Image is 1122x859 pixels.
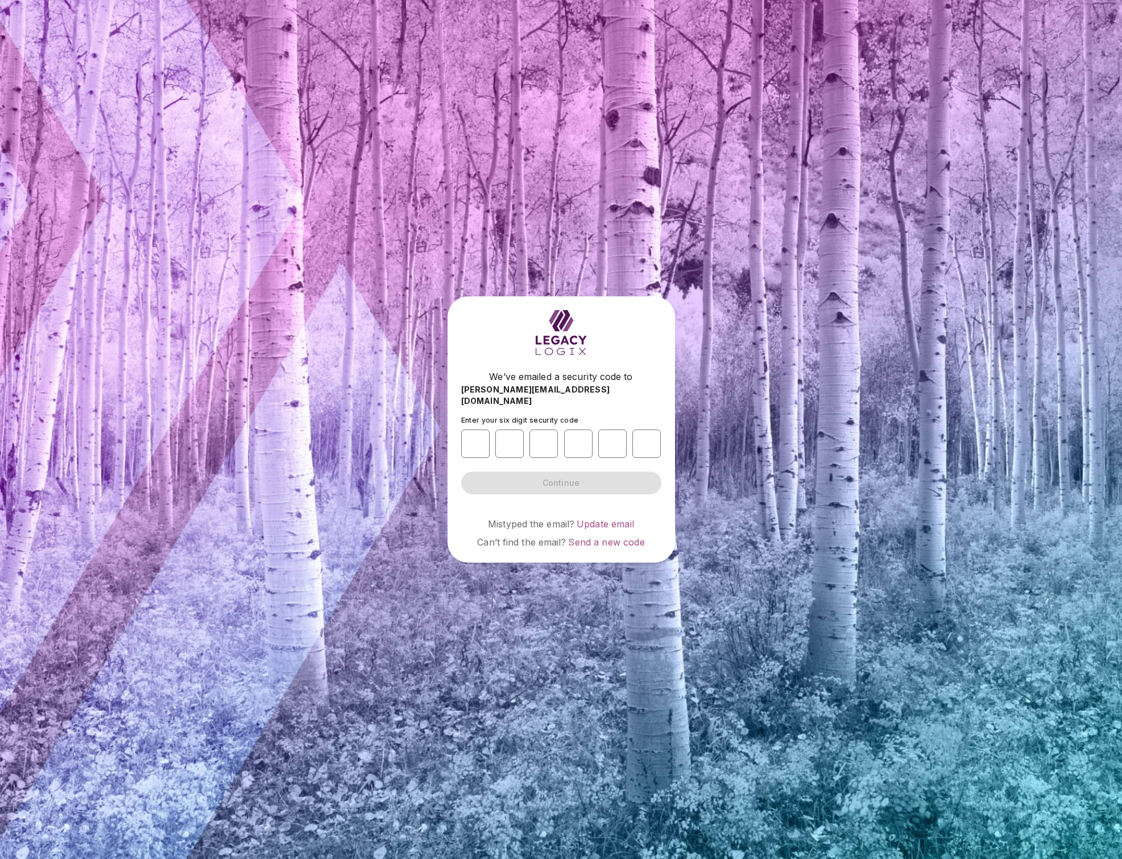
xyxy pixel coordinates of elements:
[461,384,661,407] span: [PERSON_NAME][EMAIL_ADDRESS][DOMAIN_NAME]
[461,416,579,424] span: Enter your six digit security code
[568,536,644,548] a: Send a new code
[488,518,574,530] span: Mistyped the email?
[577,518,634,530] a: Update email
[477,536,566,548] span: Can’t find the email?
[489,370,632,383] span: We’ve emailed a security code to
